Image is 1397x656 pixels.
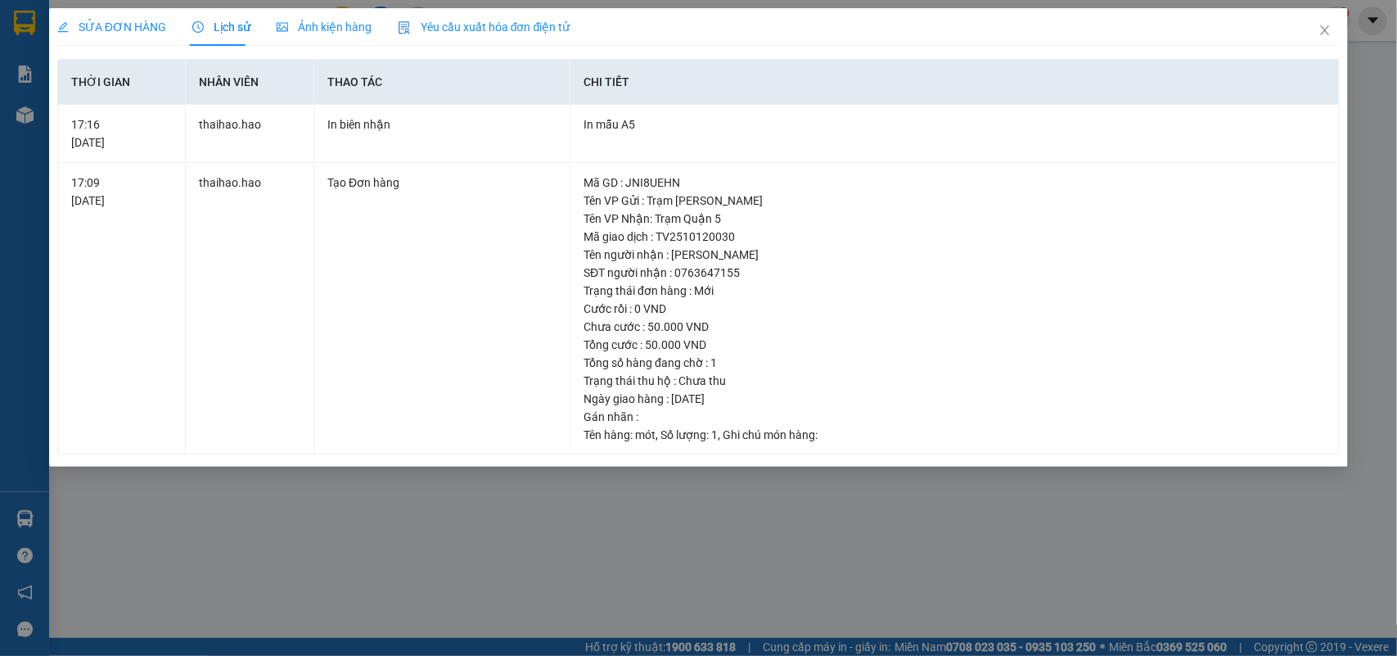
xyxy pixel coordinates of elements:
span: picture [277,21,288,33]
div: Tổng cước : 50.000 VND [584,336,1326,354]
img: icon [398,21,411,34]
div: SĐT người nhận : 0763647155 [584,264,1326,282]
div: Tổng số hàng đang chờ : 1 [584,354,1326,372]
div: Tên hàng: , Số lượng: , Ghi chú món hàng: [584,426,1326,444]
span: Yêu cầu xuất hóa đơn điện tử [398,20,570,34]
div: Ngày giao hàng : [DATE] [584,390,1326,408]
div: In mẫu A5 [584,115,1326,133]
td: thaihao.hao [186,105,314,163]
b: GỬI : Trạm [PERSON_NAME] [20,119,309,146]
button: Close [1302,8,1348,54]
th: Thao tác [314,60,570,105]
td: thaihao.hao [186,163,314,455]
span: Ảnh kiện hàng [277,20,372,34]
span: SỬA ĐƠN HÀNG [57,20,166,34]
span: clock-circle [192,21,204,33]
div: Trạng thái đơn hàng : Mới [584,282,1326,300]
span: Lịch sử [192,20,250,34]
span: close [1318,24,1332,37]
div: In biên nhận [327,115,557,133]
div: Gán nhãn : [584,408,1326,426]
th: Nhân viên [186,60,314,105]
div: Tên VP Nhận: Trạm Quận 5 [584,210,1326,228]
div: 17:16 [DATE] [71,115,173,152]
div: Trạng thái thu hộ : Chưa thu [584,372,1326,390]
div: Mã GD : JNI8UEHN [584,174,1326,192]
li: 26 Phó Cơ Điều, Phường 12 [153,40,684,61]
div: Chưa cước : 50.000 VND [584,318,1326,336]
th: Chi tiết [570,60,1340,105]
div: Tên VP Gửi : Trạm [PERSON_NAME] [584,192,1326,210]
div: Tạo Đơn hàng [327,174,557,192]
div: Cước rồi : 0 VND [584,300,1326,318]
div: 17:09 [DATE] [71,174,173,210]
div: Tên người nhận : [PERSON_NAME] [584,246,1326,264]
span: 1 [711,428,718,441]
th: Thời gian [58,60,187,105]
span: edit [57,21,69,33]
div: Mã giao dịch : TV2510120030 [584,228,1326,246]
span: mót [635,428,656,441]
li: Hotline: 02839552959 [153,61,684,81]
img: logo.jpg [20,20,102,102]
